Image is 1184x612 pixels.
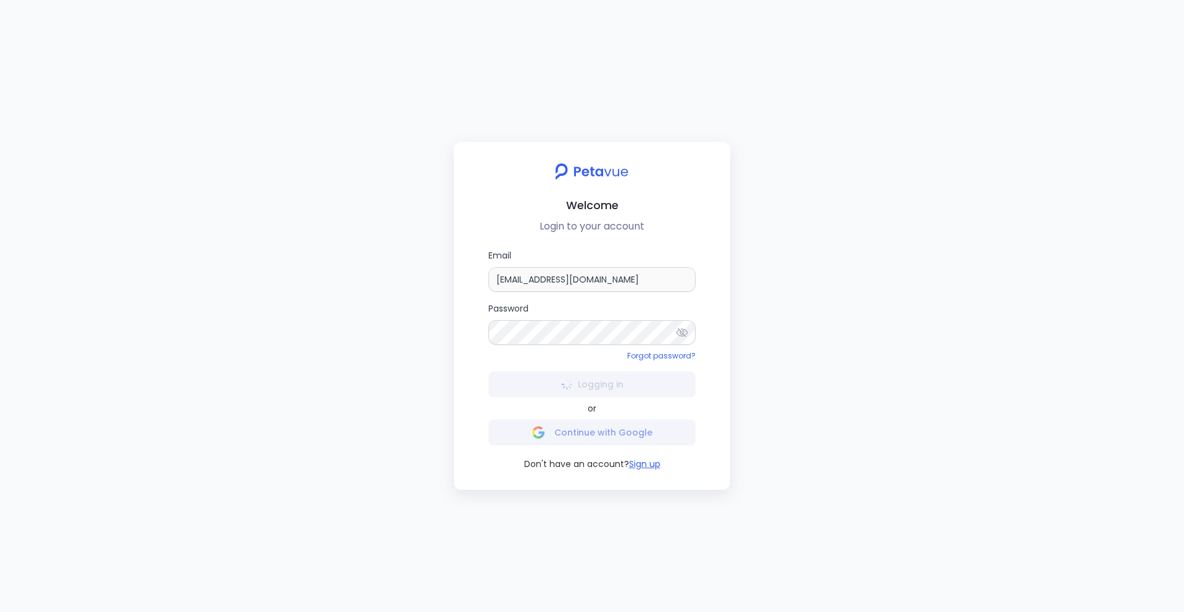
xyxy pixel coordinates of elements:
h2: Welcome [464,196,720,214]
input: Email [488,267,696,292]
a: Forgot password? [627,350,696,361]
img: petavue logo [547,157,636,186]
button: Sign up [629,458,660,470]
span: Don't have an account? [524,458,629,470]
p: Login to your account [464,219,720,234]
span: or [588,402,596,415]
input: Password [488,320,696,345]
label: Email [488,249,696,292]
label: Password [488,302,696,345]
